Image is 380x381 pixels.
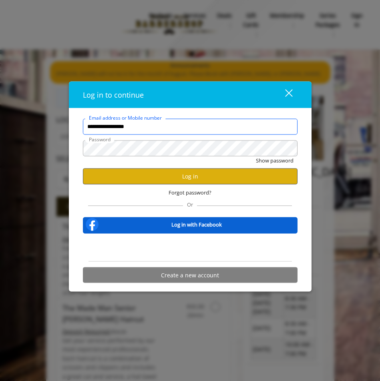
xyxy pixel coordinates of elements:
span: Forgot password? [169,188,211,197]
span: Log in to continue [83,90,144,99]
button: close dialog [270,86,298,103]
span: Or [183,201,197,208]
button: Create a new account [83,267,298,283]
b: Log in with Facebook [171,220,222,229]
label: Password [85,135,115,143]
label: Email address or Mobile number [85,114,166,121]
img: facebook-logo [84,217,100,233]
input: Email address or Mobile number [83,118,298,134]
div: close dialog [276,89,292,101]
button: Show password [256,156,294,164]
iframe: Sign in with Google Button [146,239,234,257]
button: Log in [83,168,298,184]
input: Password [83,140,298,156]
